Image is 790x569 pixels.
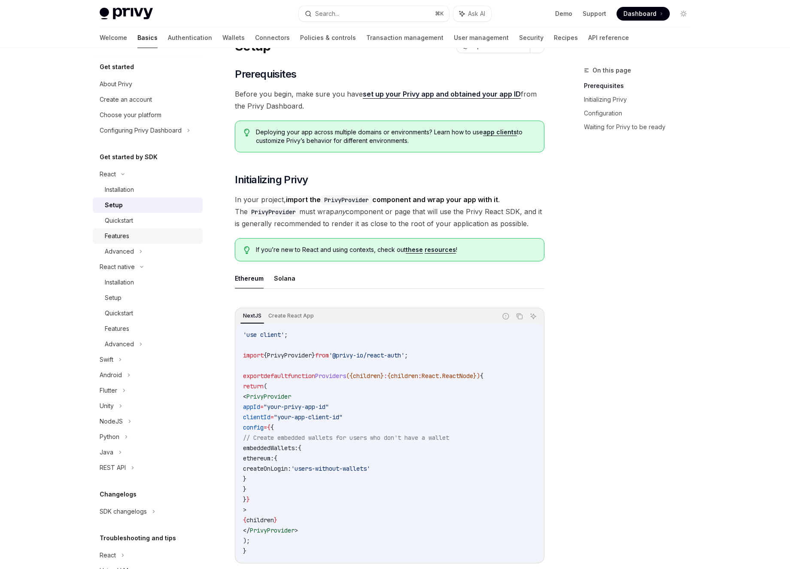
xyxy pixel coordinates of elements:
[274,413,343,421] span: "your-app-client-id"
[100,125,182,136] div: Configuring Privy Dashboard
[105,246,134,257] div: Advanced
[100,354,113,365] div: Swift
[435,10,444,17] span: ⌘ K
[473,372,480,380] span: })
[137,27,158,48] a: Basics
[284,331,288,339] span: ;
[235,268,264,288] button: Ethereum
[243,506,246,514] span: >
[93,107,203,123] a: Choose your platform
[583,9,606,18] a: Support
[100,401,114,411] div: Unity
[588,27,629,48] a: API reference
[584,79,697,93] a: Prerequisites
[584,93,697,106] a: Initializing Privy
[93,290,203,306] a: Setup
[299,6,449,21] button: Search...⌘K
[439,372,442,380] span: .
[286,195,498,204] strong: import the component and wrap your app with it
[100,62,134,72] h5: Get started
[255,27,290,48] a: Connectors
[288,372,315,380] span: function
[93,76,203,92] a: About Privy
[554,27,578,48] a: Recipes
[100,110,161,120] div: Choose your platform
[329,351,404,359] span: '@privy-io/react-auth'
[244,246,250,254] svg: Tip
[243,537,250,545] span: );
[243,516,246,524] span: {
[243,382,264,390] span: return
[243,413,270,421] span: clientId
[243,403,260,411] span: appId
[105,293,122,303] div: Setup
[617,7,670,21] a: Dashboard
[454,27,509,48] a: User management
[677,7,690,21] button: Toggle dark mode
[264,372,288,380] span: default
[384,372,387,380] span: :
[295,527,298,534] span: >
[100,79,132,89] div: About Privy
[243,444,298,452] span: embeddedWallets:
[315,351,329,359] span: from
[105,215,133,226] div: Quickstart
[246,496,250,503] span: }
[105,277,134,288] div: Installation
[334,207,346,216] em: any
[480,372,483,380] span: {
[250,527,295,534] span: PrivyProvider
[93,275,203,290] a: Installation
[100,447,113,457] div: Java
[168,27,212,48] a: Authentication
[246,393,291,400] span: PrivyProvider
[100,370,122,380] div: Android
[256,245,535,254] span: If you’re new to React and using contexts, check out !
[105,231,129,241] div: Features
[483,128,517,136] a: app clients
[243,485,246,493] span: }
[274,516,277,524] span: }
[453,6,491,21] button: Ask AI
[256,128,535,145] span: Deploying your app across multiple domains or environments? Learn how to use to customize Privy’s...
[93,321,203,336] a: Features
[105,185,134,195] div: Installation
[418,372,422,380] span: :
[100,385,117,396] div: Flutter
[243,351,264,359] span: import
[243,475,246,483] span: }
[235,194,544,230] span: In your project, . The must wrap component or page that will use the Privy React SDK, and it is g...
[404,351,408,359] span: ;
[519,27,544,48] a: Security
[105,339,134,349] div: Advanced
[243,454,274,462] span: ethereum:
[93,197,203,213] a: Setup
[100,506,147,517] div: SDK changelogs
[312,351,315,359] span: }
[235,88,544,112] span: Before you begin, make sure you have from the Privy Dashboard.
[100,463,126,473] div: REST API
[528,311,539,322] button: Ask AI
[500,311,511,322] button: Report incorrect code
[93,92,203,107] a: Create an account
[100,27,127,48] a: Welcome
[391,372,418,380] span: children
[243,547,246,555] span: }
[555,9,572,18] a: Demo
[240,311,264,321] div: NextJS
[442,372,473,380] span: ReactNode
[315,9,339,19] div: Search...
[366,27,444,48] a: Transaction management
[93,228,203,244] a: Features
[105,308,133,318] div: Quickstart
[514,311,525,322] button: Copy the contents from the code block
[300,27,356,48] a: Policies & controls
[100,489,137,499] h5: Changelogs
[243,372,264,380] span: export
[406,246,423,254] a: these
[363,90,521,99] a: set up your Privy app and obtained your app ID
[584,120,697,134] a: Waiting for Privy to be ready
[274,454,277,462] span: {
[105,324,129,334] div: Features
[298,444,301,452] span: {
